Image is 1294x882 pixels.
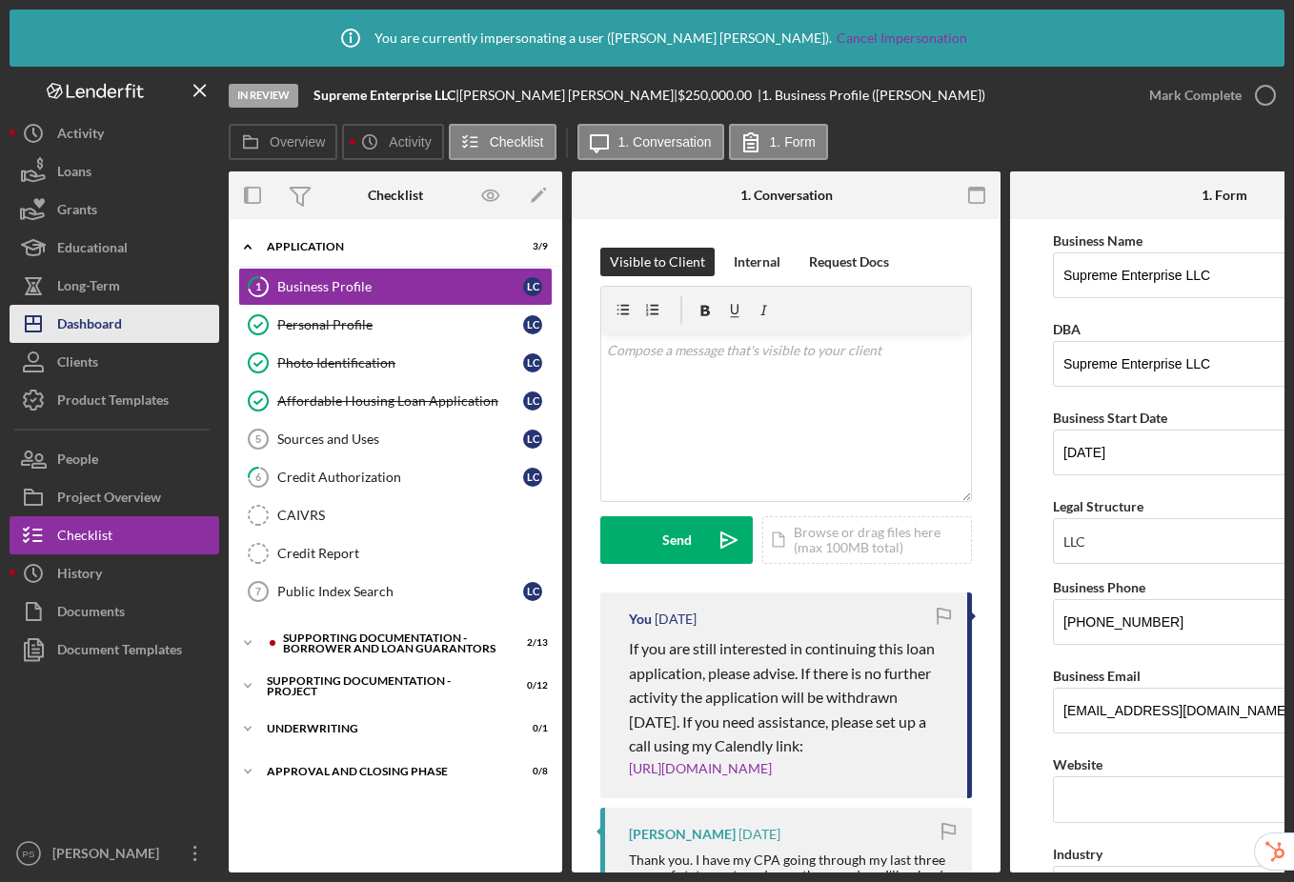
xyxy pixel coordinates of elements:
[1053,321,1081,337] label: DBA
[577,124,724,160] button: 1. Conversation
[523,391,542,411] div: L C
[10,440,219,478] button: People
[10,631,219,669] a: Document Templates
[48,834,172,877] div: [PERSON_NAME]
[10,114,219,152] button: Activity
[629,760,772,776] a: [URL][DOMAIN_NAME]
[10,190,219,229] button: Grants
[313,87,455,103] b: Supreme Enterprise LLC
[662,516,692,564] div: Send
[57,152,91,195] div: Loans
[523,430,542,449] div: L C
[10,305,219,343] button: Dashboard
[277,431,523,447] div: Sources and Uses
[238,420,553,458] a: 5Sources and UsesLC
[600,248,715,276] button: Visible to Client
[57,229,128,271] div: Educational
[277,546,552,561] div: Credit Report
[368,188,423,203] div: Checklist
[277,317,523,332] div: Personal Profile
[740,188,833,203] div: 1. Conversation
[655,611,697,627] time: 2025-07-15 12:58
[238,572,553,611] a: 7Public Index SearchLC
[238,382,553,420] a: Affordable Housing Loan ApplicationLC
[10,592,219,631] a: Documents
[449,124,556,160] button: Checklist
[267,766,500,777] div: Approval and Closing Phase
[1053,579,1145,595] label: Business Phone
[57,554,102,597] div: History
[57,305,122,348] div: Dashboard
[277,508,552,523] div: CAIVRS
[1149,76,1242,114] div: Mark Complete
[10,152,219,190] button: Loans
[770,134,816,150] label: 1. Form
[799,248,899,276] button: Request Docs
[283,632,500,654] div: Supporting Documentation - Borrower and Loan Guarantors
[313,88,459,103] div: |
[10,381,219,419] a: Product Templates
[758,88,985,103] div: | 1. Business Profile ([PERSON_NAME])
[57,478,161,521] div: Project Overview
[389,134,431,150] label: Activity
[238,268,553,306] a: 1Business ProfileLC
[57,592,125,635] div: Documents
[229,84,298,108] div: In Review
[523,468,542,487] div: L C
[267,723,500,734] div: Underwriting
[57,440,98,483] div: People
[10,554,219,592] button: History
[738,827,780,842] time: 2025-05-15 19:04
[277,279,523,294] div: Business Profile
[10,267,219,305] a: Long-Term
[610,248,705,276] div: Visible to Client
[57,631,182,673] div: Document Templates
[1053,756,1102,772] label: Website
[490,134,544,150] label: Checklist
[729,124,828,160] button: 1. Form
[1063,534,1085,550] div: LLC
[514,241,548,252] div: 3 / 9
[10,516,219,554] button: Checklist
[514,766,548,777] div: 0 / 8
[514,680,548,692] div: 0 / 12
[57,516,112,559] div: Checklist
[327,14,967,62] div: You are currently impersonating a user ( [PERSON_NAME] [PERSON_NAME] ).
[514,637,548,649] div: 2 / 13
[23,849,35,859] text: PS
[600,516,753,564] button: Send
[629,611,652,627] div: You
[238,496,553,534] a: CAIVRS
[267,675,500,697] div: Supporting Documentation - Project
[238,458,553,496] a: 6Credit AuthorizationLC
[277,470,523,485] div: Credit Authorization
[10,478,219,516] button: Project Overview
[10,834,219,872] button: PS[PERSON_NAME]
[238,306,553,344] a: Personal ProfileLC
[10,343,219,381] button: Clients
[734,248,780,276] div: Internal
[10,229,219,267] button: Educational
[523,353,542,372] div: L C
[255,471,262,483] tspan: 6
[629,639,938,754] span: If you are still interested in continuing this loan application, please advise. If there is no fu...
[523,277,542,296] div: L C
[255,586,261,597] tspan: 7
[229,124,337,160] button: Overview
[255,280,261,292] tspan: 1
[238,534,553,572] a: Credit Report
[57,343,98,386] div: Clients
[57,190,97,233] div: Grants
[1053,410,1167,426] label: Business Start Date
[1053,668,1141,684] label: Business Email
[629,827,736,842] div: [PERSON_NAME]
[724,248,790,276] button: Internal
